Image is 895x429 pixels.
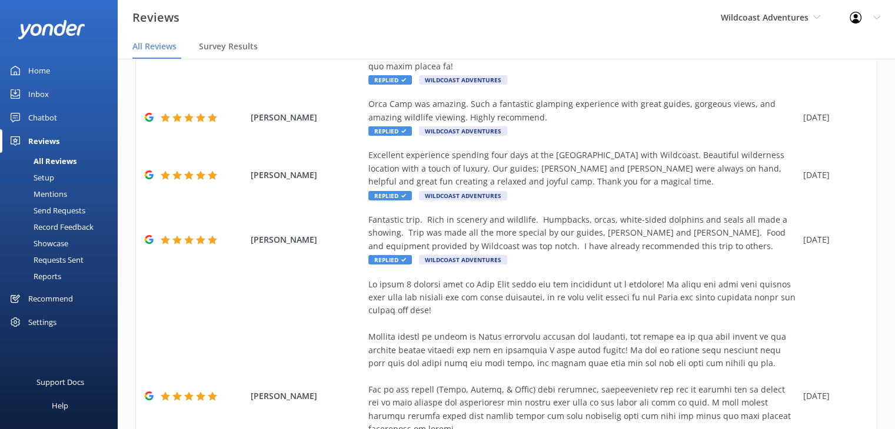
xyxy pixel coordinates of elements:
[251,390,362,403] span: [PERSON_NAME]
[803,169,862,182] div: [DATE]
[7,268,61,284] div: Reports
[803,111,862,124] div: [DATE]
[199,41,258,52] span: Survey Results
[7,169,118,186] a: Setup
[419,255,507,264] span: Wildcoast Adventures
[419,126,507,136] span: Wildcoast Adventures
[28,310,56,334] div: Settings
[368,149,797,188] div: Excellent experience spending four days at the [GEOGRAPHIC_DATA] with Wildcoast. Beautiful wilder...
[803,390,862,403] div: [DATE]
[7,186,67,202] div: Mentions
[7,153,76,169] div: All Reviews
[419,75,507,85] span: Wildcoast Adventures
[251,169,362,182] span: [PERSON_NAME]
[368,98,797,124] div: Orca Camp was amazing. Such a fantastic glamping experience with great guides, gorgeous views, an...
[368,213,797,253] div: Fantastic trip. Rich in scenery and wildlife. Humpbacks, orcas, white-sided dolphins and seals al...
[368,191,412,200] span: Replied
[28,59,50,82] div: Home
[28,287,73,310] div: Recommend
[7,202,118,219] a: Send Requests
[721,12,809,23] span: Wildcoast Adventures
[132,41,177,52] span: All Reviews
[7,252,118,268] a: Requests Sent
[28,106,57,129] div: Chatbot
[18,20,85,39] img: yonder-white-logo.png
[7,169,54,186] div: Setup
[28,82,49,106] div: Inbox
[7,235,68,252] div: Showcase
[7,153,118,169] a: All Reviews
[251,111,362,124] span: [PERSON_NAME]
[7,186,118,202] a: Mentions
[7,268,118,284] a: Reports
[7,252,84,268] div: Requests Sent
[7,219,94,235] div: Record Feedback
[36,370,84,394] div: Support Docs
[7,202,85,219] div: Send Requests
[52,394,68,417] div: Help
[803,233,862,246] div: [DATE]
[7,235,118,252] a: Showcase
[132,8,179,27] h3: Reviews
[368,126,412,136] span: Replied
[368,255,412,264] span: Replied
[28,129,59,153] div: Reviews
[7,219,118,235] a: Record Feedback
[419,191,507,200] span: Wildcoast Adventures
[251,233,362,246] span: [PERSON_NAME]
[368,75,412,85] span: Replied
